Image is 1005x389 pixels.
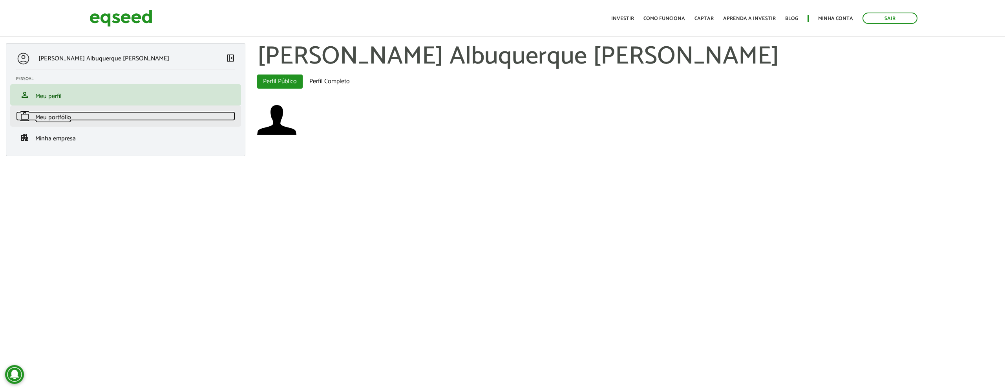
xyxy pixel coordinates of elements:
img: EqSeed [90,8,152,29]
a: Blog [785,16,798,21]
h2: Pessoal [16,76,241,81]
a: Colapsar menu [226,53,235,64]
li: Minha empresa [10,127,241,148]
a: Investir [611,16,634,21]
a: Ver perfil do usuário. [257,100,296,140]
span: Meu perfil [35,91,62,102]
span: person [20,90,29,100]
li: Meu portfólio [10,105,241,127]
a: Como funciona [643,16,685,21]
a: Captar [694,16,714,21]
a: Aprenda a investir [723,16,776,21]
a: Perfil Público [257,75,303,89]
li: Meu perfil [10,84,241,105]
p: [PERSON_NAME] Albuquerque [PERSON_NAME] [38,55,169,62]
a: apartmentMinha empresa [16,133,235,142]
span: Minha empresa [35,133,76,144]
a: personMeu perfil [16,90,235,100]
a: Sair [862,13,917,24]
span: work [20,111,29,121]
img: Foto de Marcelo Henrique Albuquerque Zucareli [257,100,296,140]
span: Meu portfólio [35,112,71,123]
span: left_panel_close [226,53,235,63]
a: Minha conta [818,16,853,21]
span: apartment [20,133,29,142]
a: workMeu portfólio [16,111,235,121]
h1: [PERSON_NAME] Albuquerque [PERSON_NAME] [257,43,999,71]
a: Perfil Completo [303,75,356,89]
